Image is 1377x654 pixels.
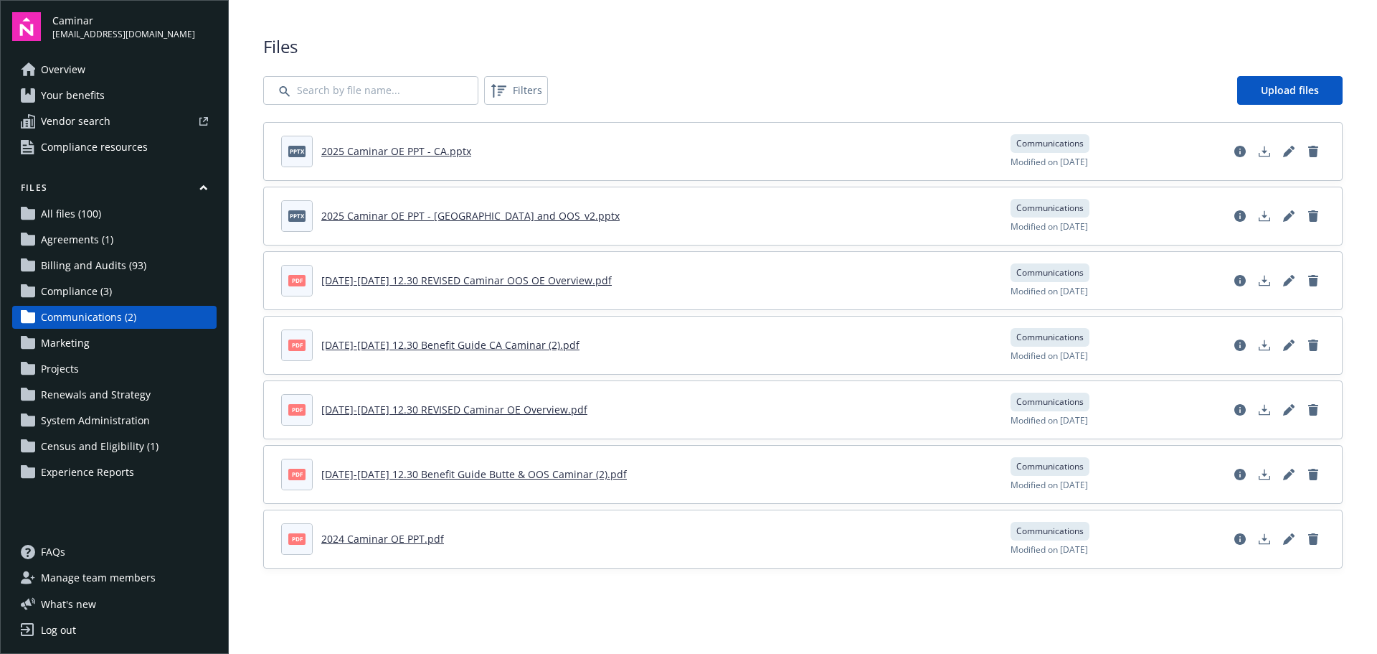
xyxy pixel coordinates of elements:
[1016,137,1084,150] span: Communications
[1229,398,1251,421] a: View file details
[1011,285,1088,298] span: Modified on [DATE]
[1277,334,1300,357] a: Edit document
[41,306,136,329] span: Communications (2)
[41,358,79,380] span: Projects
[41,597,96,612] span: What ' s new
[263,34,1343,59] span: Files
[321,209,620,223] a: 2025 Caminar OE PPT - [GEOGRAPHIC_DATA] and OOS_v2.pptx
[288,340,306,350] span: pdf
[12,280,217,303] a: Compliance (3)
[1302,140,1325,163] a: Delete document
[321,467,627,481] a: [DATE]-[DATE] 12.30 Benefit Guide Butte & OOS Caminar (2).pdf
[41,383,151,406] span: Renewals and Strategy
[41,58,85,81] span: Overview
[288,469,306,480] span: pdf
[12,383,217,406] a: Renewals and Strategy
[12,182,217,200] button: Files
[1011,220,1088,233] span: Modified on [DATE]
[1253,205,1276,228] a: Download document
[41,280,112,303] span: Compliance (3)
[1302,528,1325,551] a: Delete document
[513,83,542,98] span: Filters
[12,12,41,41] img: navigator-logo.svg
[52,12,217,41] button: Caminar[EMAIL_ADDRESS][DOMAIN_NAME]
[1277,140,1300,163] a: Edit document
[288,533,306,544] span: pdf
[12,461,217,484] a: Experience Reports
[487,79,545,102] span: Filters
[1253,463,1276,486] a: Download document
[41,110,110,133] span: Vendor search
[1253,528,1276,551] a: Download document
[1261,83,1319,97] span: Upload files
[1302,463,1325,486] a: Delete document
[1016,396,1084,408] span: Communications
[41,228,113,251] span: Agreements (1)
[1302,334,1325,357] a: Delete document
[1277,205,1300,228] a: Edit document
[288,210,306,221] span: pptx
[12,110,217,133] a: Vendor search
[1229,528,1251,551] a: View file details
[12,84,217,107] a: Your benefits
[12,541,217,564] a: FAQs
[1277,528,1300,551] a: Edit document
[263,76,478,105] input: Search by file name...
[1229,205,1251,228] a: View file details
[321,338,579,352] a: [DATE]-[DATE] 12.30 Benefit Guide CA Caminar (2).pdf
[1277,269,1300,292] a: Edit document
[12,358,217,380] a: Projects
[12,228,217,251] a: Agreements (1)
[321,144,471,158] a: 2025 Caminar OE PPT - CA.pptx
[1302,398,1325,421] a: Delete document
[321,274,612,287] a: [DATE]-[DATE] 12.30 REVISED Caminar OOS OE Overview.pdf
[12,136,217,159] a: Compliance resources
[1016,266,1084,279] span: Communications
[41,409,150,432] span: System Administration
[12,58,217,81] a: Overview
[12,254,217,277] a: Billing and Audits (93)
[321,532,444,546] a: 2024 Caminar OE PPT.pdf
[321,403,587,416] a: [DATE]-[DATE] 12.30 REVISED Caminar OE Overview.pdf
[52,13,195,28] span: Caminar
[1016,202,1084,215] span: Communications
[12,409,217,432] a: System Administration
[41,202,101,225] span: All files (100)
[41,254,146,277] span: Billing and Audits (93)
[1229,269,1251,292] a: View file details
[41,461,134,484] span: Experience Reports
[1253,398,1276,421] a: Download document
[1011,414,1088,427] span: Modified on [DATE]
[1277,398,1300,421] a: Edit document
[288,146,306,157] span: pptx
[1016,460,1084,473] span: Communications
[1011,156,1088,169] span: Modified on [DATE]
[1011,350,1088,363] span: Modified on [DATE]
[1253,334,1276,357] a: Download document
[1277,463,1300,486] a: Edit document
[41,541,65,564] span: FAQs
[1253,269,1276,292] a: Download document
[1011,543,1088,556] span: Modified on [DATE]
[1229,140,1251,163] a: View file details
[41,84,105,107] span: Your benefits
[52,28,195,41] span: [EMAIL_ADDRESS][DOMAIN_NAME]
[1253,140,1276,163] a: Download document
[41,136,148,159] span: Compliance resources
[484,76,548,105] button: Filters
[12,435,217,458] a: Census and Eligibility (1)
[12,566,217,589] a: Manage team members
[1016,525,1084,538] span: Communications
[41,619,76,642] div: Log out
[41,435,158,458] span: Census and Eligibility (1)
[12,597,119,612] button: What's new
[1011,479,1088,492] span: Modified on [DATE]
[12,306,217,329] a: Communications (2)
[1302,205,1325,228] a: Delete document
[288,275,306,286] span: pdf
[41,566,156,589] span: Manage team members
[1229,463,1251,486] a: View file details
[12,202,217,225] a: All files (100)
[12,332,217,355] a: Marketing
[1016,331,1084,344] span: Communications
